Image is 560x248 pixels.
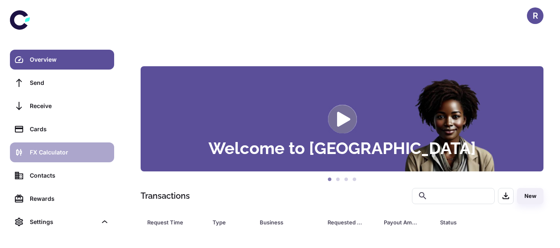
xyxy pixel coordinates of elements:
div: Type [213,217,239,228]
button: 4 [350,176,359,184]
button: New [517,188,543,204]
div: Requested Amount [328,217,363,228]
div: FX Calculator [30,148,109,157]
a: Contacts [10,166,114,185]
span: Request Time [147,217,203,228]
a: Overview [10,50,114,70]
div: Overview [30,55,109,64]
div: Receive [30,101,109,111]
button: R [527,7,543,24]
div: Settings [10,212,114,232]
a: Receive [10,96,114,116]
a: Rewards [10,189,114,209]
span: Requested Amount [328,217,374,228]
div: Send [30,78,109,87]
div: Rewards [30,194,109,203]
div: Cards [30,125,109,134]
a: Cards [10,119,114,139]
div: Status [440,217,498,228]
div: Payout Amount [384,217,419,228]
a: FX Calculator [10,142,114,162]
span: Status [440,217,509,228]
div: Settings [30,217,97,226]
h1: Transactions [141,190,190,202]
span: Payout Amount [384,217,430,228]
button: 2 [334,176,342,184]
h3: Welcome to [GEOGRAPHIC_DATA] [208,140,476,157]
a: Send [10,73,114,93]
button: 3 [342,176,350,184]
button: 1 [325,176,334,184]
div: Request Time [147,217,192,228]
div: Contacts [30,171,109,180]
span: Type [213,217,250,228]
